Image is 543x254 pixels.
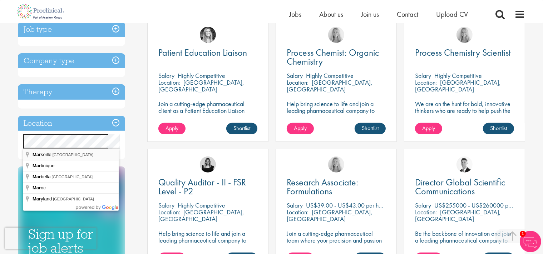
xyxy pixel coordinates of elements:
span: Apply [422,124,435,132]
span: Mar [33,196,41,201]
span: [GEOGRAPHIC_DATA] [52,175,93,179]
span: Quality Auditor - II - FSR Level - P2 [158,176,246,197]
span: Salary [158,201,174,209]
span: [GEOGRAPHIC_DATA] [53,197,94,201]
span: Mar [33,152,41,157]
span: Patient Education Liaison [158,46,247,59]
p: [GEOGRAPHIC_DATA], [GEOGRAPHIC_DATA] [158,78,244,93]
p: Help bring science to life and join a leading pharmaceutical company to play a key role in delive... [287,100,386,134]
p: Highly Competitive [306,71,354,80]
p: Join a cutting-edge pharmaceutical client as a Patient Education Liaison (PEL) where your precisi... [158,100,257,134]
span: Location: [287,208,308,216]
a: Quality Auditor - II - FSR Level - P2 [158,178,257,196]
span: tinique [33,163,55,168]
h3: Job type [18,22,125,37]
iframe: reCAPTCHA [5,228,97,249]
a: Upload CV [436,10,468,19]
span: Salary [415,201,431,209]
img: Molly Colclough [200,156,216,173]
span: Location: [415,78,437,86]
a: Apply [158,123,186,134]
img: George Watson [456,156,473,173]
span: Research Associate: Formulations [287,176,358,197]
p: [GEOGRAPHIC_DATA], [GEOGRAPHIC_DATA] [287,78,372,93]
a: Apply [415,123,442,134]
span: Salary [415,71,431,80]
span: oc [33,185,47,190]
span: Process Chemist: Organic Chemistry [287,46,379,68]
a: Process Chemistry Scientist [415,48,514,57]
p: [GEOGRAPHIC_DATA], [GEOGRAPHIC_DATA] [287,208,372,223]
a: Join us [361,10,379,19]
a: Apply [287,123,314,134]
span: Location: [158,78,180,86]
p: Highly Competitive [434,71,482,80]
p: [GEOGRAPHIC_DATA], [GEOGRAPHIC_DATA] [415,78,501,93]
span: Salary [158,71,174,80]
p: [GEOGRAPHIC_DATA], [GEOGRAPHIC_DATA] [158,208,244,223]
h3: Company type [18,53,125,69]
span: Location: [287,78,308,86]
h3: Therapy [18,84,125,100]
span: Salary [287,71,303,80]
img: Chatbot [520,231,541,252]
p: We are on the hunt for bold, innovative thinkers who are ready to help push the boundaries of sci... [415,100,514,128]
p: Highly Competitive [178,201,225,209]
p: Highly Competitive [178,71,225,80]
a: Shortlist [483,123,514,134]
a: About us [320,10,344,19]
span: Process Chemistry Scientist [415,46,511,59]
span: Location: [415,208,437,216]
span: Apply [294,124,307,132]
a: Shortlist [355,123,386,134]
img: Shannon Briggs [328,156,344,173]
h3: Location [18,116,125,131]
a: Shortlist [226,123,257,134]
img: Manon Fuller [200,27,216,43]
span: yland [33,196,53,201]
a: Patient Education Liaison [158,48,257,57]
span: seille [33,152,53,157]
a: Jobs [290,10,302,19]
span: Director Global Scientific Communications [415,176,505,197]
span: 1 [520,231,526,237]
p: US$255000 - US$260000 per annum [434,201,531,209]
span: Salary [287,201,303,209]
p: [GEOGRAPHIC_DATA], [GEOGRAPHIC_DATA] [415,208,501,223]
span: Mar [33,185,41,190]
a: Director Global Scientific Communications [415,178,514,196]
span: Mar [33,174,41,179]
span: Mar [33,163,41,168]
img: Shannon Briggs [456,27,473,43]
img: Shannon Briggs [328,27,344,43]
span: Location: [158,208,180,216]
a: Contact [397,10,419,19]
a: Research Associate: Formulations [287,178,386,196]
span: Apply [166,124,178,132]
p: US$39.00 - US$43.00 per hour [306,201,386,209]
a: Process Chemist: Organic Chemistry [287,48,386,66]
span: [GEOGRAPHIC_DATA] [53,153,94,157]
span: bella [33,174,52,179]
